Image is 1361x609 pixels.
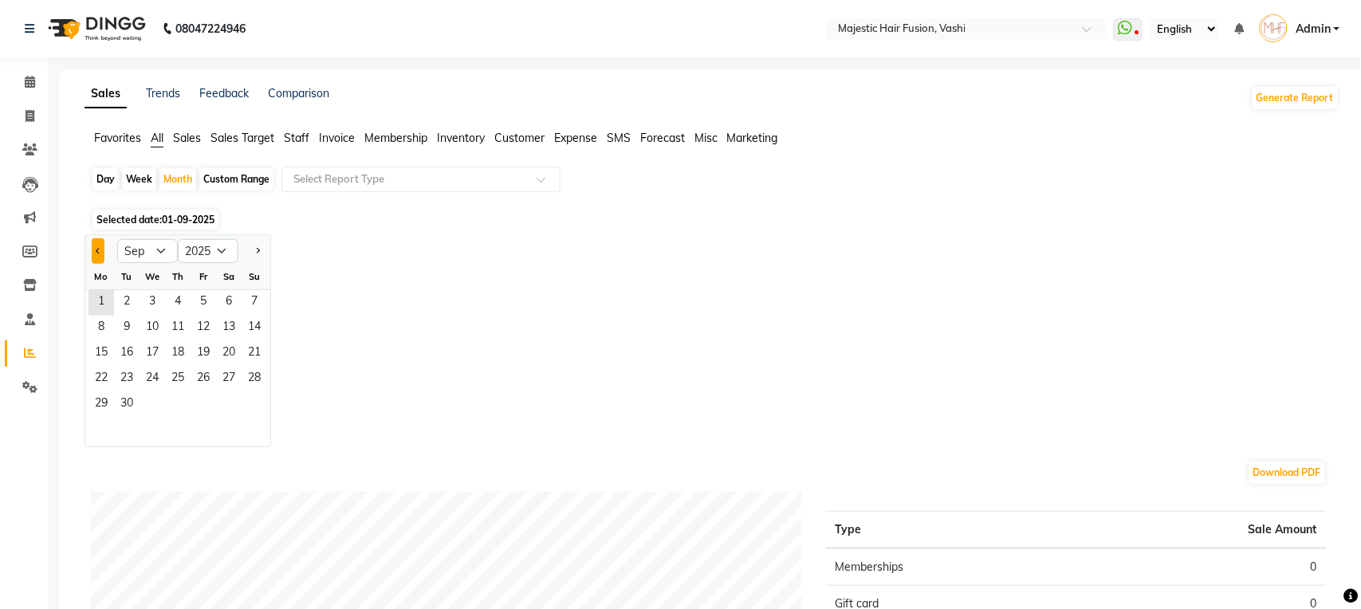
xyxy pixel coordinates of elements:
[89,392,114,418] div: Monday, September 29, 2025
[89,290,114,316] div: Monday, September 1, 2025
[191,316,216,341] div: Friday, September 12, 2025
[191,367,216,392] div: Friday, September 26, 2025
[216,367,242,392] div: Saturday, September 27, 2025
[140,290,165,316] div: Wednesday, September 3, 2025
[268,86,329,100] a: Comparison
[89,290,114,316] span: 1
[165,290,191,316] span: 4
[242,316,267,341] span: 14
[242,316,267,341] div: Sunday, September 14, 2025
[89,341,114,367] div: Monday, September 15, 2025
[114,367,140,392] span: 23
[191,290,216,316] div: Friday, September 5, 2025
[494,131,545,145] span: Customer
[826,548,1076,586] td: Memberships
[140,367,165,392] div: Wednesday, September 24, 2025
[165,264,191,289] div: Th
[216,290,242,316] div: Saturday, September 6, 2025
[165,316,191,341] span: 11
[191,341,216,367] div: Friday, September 19, 2025
[1296,21,1331,37] span: Admin
[122,168,156,191] div: Week
[694,131,718,145] span: Misc
[210,131,274,145] span: Sales Target
[178,239,238,263] select: Select year
[216,316,242,341] div: Saturday, September 13, 2025
[216,341,242,367] span: 20
[41,6,150,51] img: logo
[140,341,165,367] div: Wednesday, September 17, 2025
[727,131,778,145] span: Marketing
[437,131,485,145] span: Inventory
[140,290,165,316] span: 3
[191,290,216,316] span: 5
[242,367,267,392] div: Sunday, September 28, 2025
[89,316,114,341] span: 8
[114,290,140,316] div: Tuesday, September 2, 2025
[89,392,114,418] span: 29
[216,341,242,367] div: Saturday, September 20, 2025
[114,367,140,392] div: Tuesday, September 23, 2025
[165,367,191,392] span: 25
[242,264,267,289] div: Su
[242,290,267,316] div: Sunday, September 7, 2025
[146,86,180,100] a: Trends
[140,341,165,367] span: 17
[114,341,140,367] div: Tuesday, September 16, 2025
[114,316,140,341] div: Tuesday, September 9, 2025
[165,316,191,341] div: Thursday, September 11, 2025
[216,264,242,289] div: Sa
[165,341,191,367] div: Thursday, September 18, 2025
[242,367,267,392] span: 28
[94,131,141,145] span: Favorites
[191,341,216,367] span: 19
[242,341,267,367] div: Sunday, September 21, 2025
[151,131,163,145] span: All
[114,316,140,341] span: 9
[191,367,216,392] span: 26
[1076,512,1327,549] th: Sale Amount
[191,316,216,341] span: 12
[89,264,114,289] div: Mo
[165,367,191,392] div: Thursday, September 25, 2025
[114,290,140,316] span: 2
[165,341,191,367] span: 18
[319,131,355,145] span: Invoice
[640,131,685,145] span: Forecast
[114,392,140,418] div: Tuesday, September 30, 2025
[251,238,264,264] button: Next month
[159,168,196,191] div: Month
[826,512,1076,549] th: Type
[114,341,140,367] span: 16
[89,367,114,392] span: 22
[554,131,597,145] span: Expense
[89,341,114,367] span: 15
[216,316,242,341] span: 13
[162,214,214,226] span: 01-09-2025
[216,290,242,316] span: 6
[92,238,104,264] button: Previous month
[191,264,216,289] div: Fr
[140,264,165,289] div: We
[216,367,242,392] span: 27
[140,316,165,341] div: Wednesday, September 10, 2025
[85,80,127,108] a: Sales
[1260,14,1288,42] img: Admin
[140,367,165,392] span: 24
[114,392,140,418] span: 30
[92,168,119,191] div: Day
[140,316,165,341] span: 10
[173,131,201,145] span: Sales
[364,131,427,145] span: Membership
[607,131,631,145] span: SMS
[89,367,114,392] div: Monday, September 22, 2025
[242,290,267,316] span: 7
[284,131,309,145] span: Staff
[175,6,246,51] b: 08047224946
[1249,462,1325,484] button: Download PDF
[242,341,267,367] span: 21
[1253,87,1338,109] button: Generate Report
[117,239,178,263] select: Select month
[199,168,273,191] div: Custom Range
[199,86,249,100] a: Feedback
